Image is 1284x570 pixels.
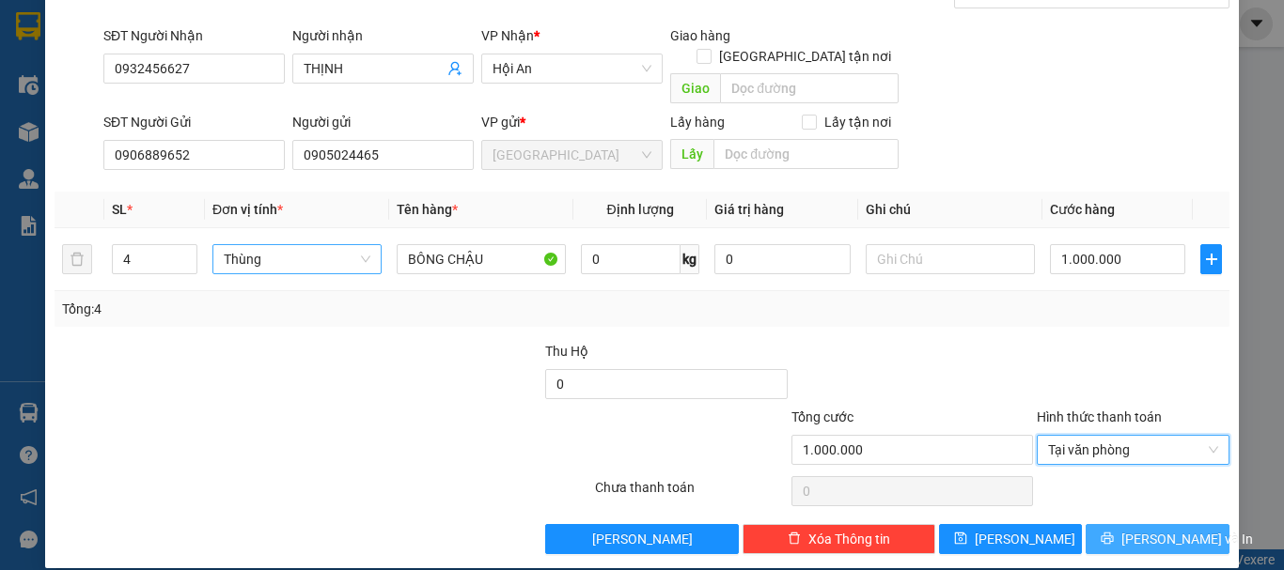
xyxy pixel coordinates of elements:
[954,531,967,547] span: save
[1086,524,1229,554] button: printer[PERSON_NAME] và In
[858,192,1042,228] th: Ghi chú
[481,112,663,132] div: VP gửi
[292,25,474,46] div: Người nhận
[1201,252,1221,267] span: plus
[1121,529,1253,549] span: [PERSON_NAME] và In
[606,202,673,217] span: Định lượng
[670,139,713,169] span: Lấy
[593,477,790,510] div: Chưa thanh toán
[62,244,92,274] button: delete
[817,112,899,132] span: Lấy tận nơi
[866,244,1035,274] input: Ghi Chú
[788,531,801,547] span: delete
[714,244,850,274] input: 0
[545,344,588,359] span: Thu Hộ
[397,244,566,274] input: VD: Bàn, Ghế
[714,202,784,217] span: Giá trị hàng
[720,73,899,103] input: Dọc đường
[112,202,127,217] span: SL
[791,409,853,424] span: Tổng cước
[1037,409,1162,424] label: Hình thức thanh toán
[713,139,899,169] input: Dọc đường
[681,244,699,274] span: kg
[292,112,474,132] div: Người gửi
[212,202,283,217] span: Đơn vị tính
[670,73,720,103] span: Giao
[493,141,651,169] span: Đà Lạt
[808,529,890,549] span: Xóa Thông tin
[1101,531,1114,547] span: printer
[447,61,462,76] span: user-add
[975,529,1075,549] span: [PERSON_NAME]
[103,25,285,46] div: SĐT Người Nhận
[224,245,370,273] span: Thùng
[545,524,738,554] button: [PERSON_NAME]
[62,299,497,319] div: Tổng: 4
[712,46,899,67] span: [GEOGRAPHIC_DATA] tận nơi
[670,28,730,43] span: Giao hàng
[1200,244,1222,274] button: plus
[481,28,534,43] span: VP Nhận
[493,54,651,83] span: Hội An
[670,115,725,130] span: Lấy hàng
[103,112,285,132] div: SĐT Người Gửi
[939,524,1083,554] button: save[PERSON_NAME]
[1048,436,1218,464] span: Tại văn phòng
[397,202,458,217] span: Tên hàng
[1050,202,1115,217] span: Cước hàng
[743,524,935,554] button: deleteXóa Thông tin
[592,529,693,549] span: [PERSON_NAME]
